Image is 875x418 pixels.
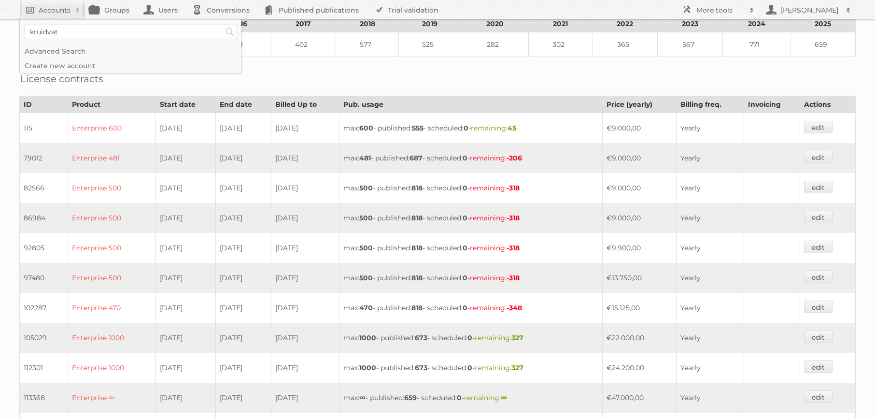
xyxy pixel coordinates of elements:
td: [DATE] [216,383,271,413]
a: edit [804,360,833,373]
td: max: - published: - scheduled: - [339,263,603,293]
td: [DATE] [155,173,216,203]
td: [DATE] [155,233,216,263]
td: [DATE] [271,383,339,413]
td: 105029 [20,323,68,353]
td: Enterprise 500 [68,233,155,263]
span: remaining: [464,393,507,402]
th: Actions [800,96,855,113]
td: [DATE] [271,263,339,293]
td: €22.000,00 [602,323,676,353]
strong: 500 [359,214,373,222]
th: 2019 [398,15,461,32]
strong: 327 [511,333,523,342]
td: [DATE] [216,113,271,144]
td: 525 [398,32,461,57]
strong: -318 [507,214,520,222]
td: [DATE] [216,173,271,203]
strong: 818 [411,214,423,222]
td: [DATE] [155,353,216,383]
td: 92805 [20,233,68,263]
td: Yearly [677,323,744,353]
td: 79012 [20,143,68,173]
span: remaining: [470,274,520,282]
td: [DATE] [216,143,271,173]
td: Yearly [677,263,744,293]
th: Pub. usage [339,96,603,113]
td: [DATE] [155,323,216,353]
span: remaining: [471,124,516,132]
th: 2025 [790,15,856,32]
span: remaining: [470,184,520,192]
strong: 45 [508,124,516,132]
td: [DATE] [271,173,339,203]
a: edit [804,211,833,223]
strong: 600 [359,124,373,132]
th: End date [216,96,271,113]
td: Enterprise ∞ [68,383,155,413]
strong: 673 [415,363,427,372]
strong: -318 [507,274,520,282]
strong: 500 [359,244,373,252]
td: 302 [529,32,593,57]
strong: -348 [507,303,522,312]
h2: [PERSON_NAME] [778,5,841,15]
th: Product [68,96,155,113]
td: €9.000,00 [602,113,676,144]
a: edit [804,331,833,343]
td: 402 [271,32,336,57]
td: Yearly [677,383,744,413]
a: edit [804,271,833,283]
td: max: - published: - scheduled: - [339,233,603,263]
a: Create new account [20,58,241,73]
input: Search [223,25,237,39]
td: [DATE] [271,323,339,353]
td: [DATE] [271,203,339,233]
td: max: - published: - scheduled: - [339,203,603,233]
td: max: - published: - scheduled: - [339,353,603,383]
strong: 673 [415,333,427,342]
span: remaining: [470,154,522,162]
strong: 0 [464,124,468,132]
td: [DATE] [155,203,216,233]
th: Billed Up to [271,96,339,113]
td: Yearly [677,233,744,263]
a: edit [804,301,833,313]
a: Advanced Search [20,44,241,58]
th: Price (yearly) [602,96,676,113]
td: [DATE] [216,353,271,383]
th: Invoicing [744,96,800,113]
th: 2021 [529,15,593,32]
strong: 500 [359,274,373,282]
a: edit [804,181,833,193]
td: [DATE] [216,263,271,293]
td: €47.000,00 [602,383,676,413]
th: 2020 [461,15,529,32]
strong: 687 [409,154,423,162]
a: edit [804,151,833,163]
td: €9.000,00 [602,143,676,173]
strong: 818 [411,244,423,252]
strong: 659 [404,393,417,402]
td: €9.000,00 [602,203,676,233]
span: remaining: [470,244,520,252]
span: remaining: [475,333,523,342]
td: max: - published: - scheduled: - [339,113,603,144]
a: edit [804,121,833,133]
th: 2023 [658,15,723,32]
td: [DATE] [271,353,339,383]
strong: 0 [467,363,472,372]
td: Enterprise 600 [68,113,155,144]
td: [DATE] [216,203,271,233]
td: Yearly [677,203,744,233]
span: remaining: [470,303,522,312]
td: Enterprise 500 [68,173,155,203]
strong: ∞ [359,393,366,402]
td: Yearly [677,143,744,173]
strong: 327 [511,363,523,372]
strong: 0 [457,393,462,402]
th: 2024 [723,15,790,32]
strong: 1000 [359,333,376,342]
td: [DATE] [271,293,339,323]
td: €24.200,00 [602,353,676,383]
